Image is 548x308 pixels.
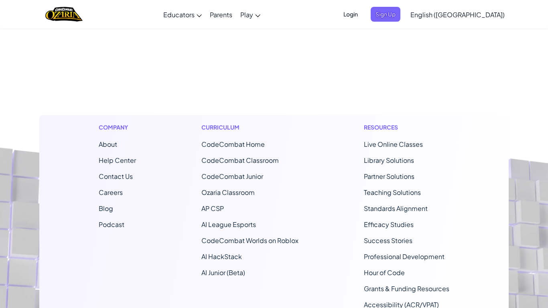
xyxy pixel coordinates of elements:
a: CodeCombat Classroom [201,156,279,164]
h1: Curriculum [201,123,298,132]
a: AP CSP [201,204,224,213]
a: Success Stories [364,236,412,245]
span: Play [240,10,253,19]
h1: Resources [364,123,449,132]
button: Login [339,7,363,22]
button: Sign Up [371,7,400,22]
a: About [99,140,117,148]
a: AI Junior (Beta) [201,268,245,277]
a: Grants & Funding Resources [364,284,449,293]
a: AI HackStack [201,252,242,261]
a: Standards Alignment [364,204,428,213]
a: Careers [99,188,123,197]
a: Professional Development [364,252,444,261]
a: English ([GEOGRAPHIC_DATA]) [406,4,509,25]
span: CodeCombat Home [201,140,265,148]
img: Home [45,6,83,22]
a: Parents [206,4,236,25]
a: Blog [99,204,113,213]
a: CodeCombat Junior [201,172,263,180]
a: Efficacy Studies [364,220,414,229]
a: AI League Esports [201,220,256,229]
a: Ozaria by CodeCombat logo [45,6,83,22]
a: Live Online Classes [364,140,423,148]
a: CodeCombat Worlds on Roblox [201,236,298,245]
span: Contact Us [99,172,133,180]
span: English ([GEOGRAPHIC_DATA]) [410,10,505,19]
span: Educators [163,10,195,19]
a: Help Center [99,156,136,164]
a: Podcast [99,220,124,229]
a: Hour of Code [364,268,405,277]
a: Partner Solutions [364,172,414,180]
h1: Company [99,123,136,132]
a: Educators [159,4,206,25]
a: Library Solutions [364,156,414,164]
a: Ozaria Classroom [201,188,255,197]
a: Play [236,4,264,25]
a: Teaching Solutions [364,188,421,197]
